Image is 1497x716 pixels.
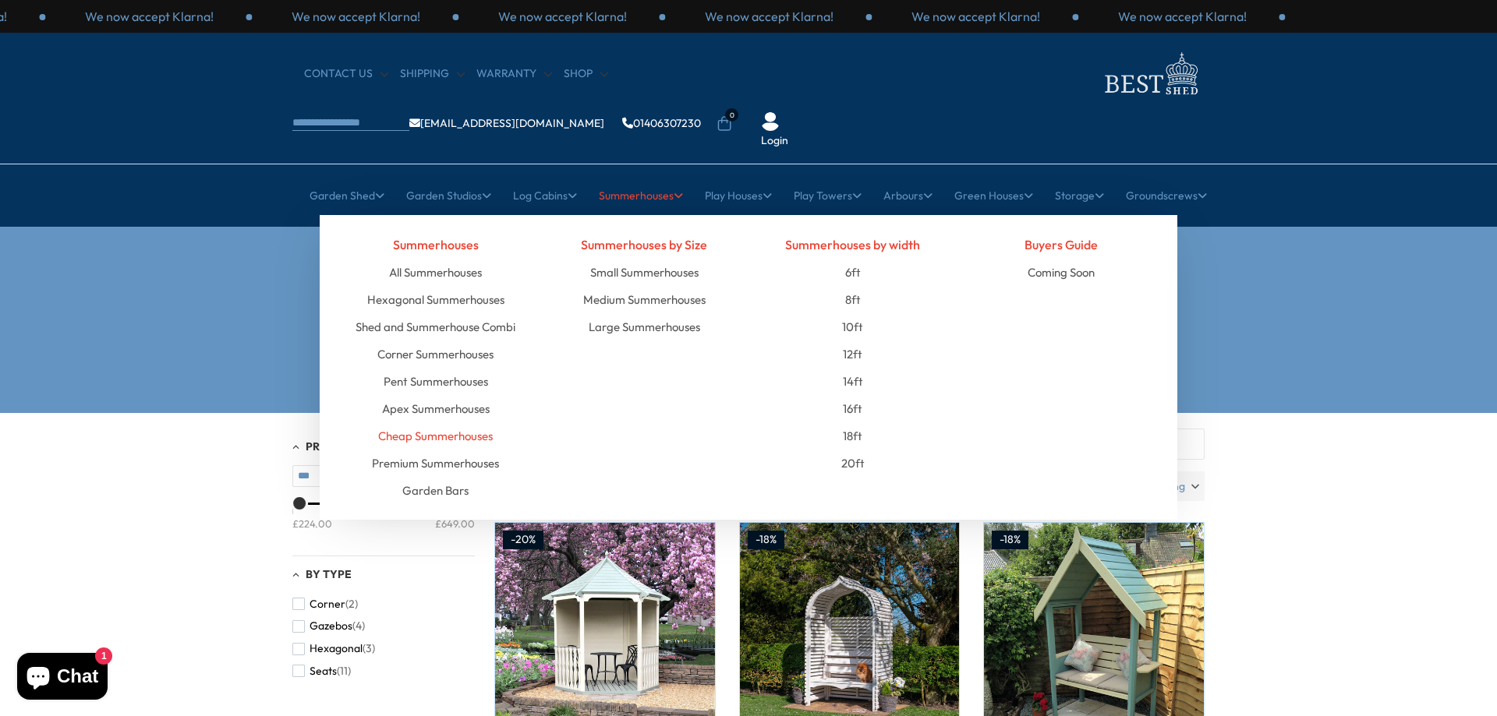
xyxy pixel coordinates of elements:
a: Log Cabins [513,176,577,215]
button: Hexagonal [292,637,375,660]
h4: Summerhouses by Size [552,231,738,259]
button: Corner [292,593,358,615]
a: Arbours [883,176,933,215]
p: We now accept Klarna! [911,8,1040,25]
a: 16ft [843,395,862,422]
a: Pent Summerhouses [384,368,488,395]
a: Shipping [400,66,465,82]
div: £224.00 [292,516,332,530]
span: (4) [352,619,365,633]
a: Storage [1055,176,1104,215]
a: Shop [564,66,608,82]
a: Garden Bars [402,477,469,504]
div: 2 / 3 [872,8,1079,25]
a: 14ft [843,368,863,395]
h4: Summerhouses [343,231,529,259]
div: £649.00 [435,516,475,530]
a: Shed and Summerhouse Combi [356,313,515,340]
inbox-online-store-chat: Shopify online store chat [12,653,112,704]
a: Garden Shed [310,176,384,215]
a: Apex Summerhouses [382,395,490,422]
a: Summerhouses [599,176,683,215]
p: We now accept Klarna! [498,8,627,25]
p: We now accept Klarna! [85,8,214,25]
span: Hexagonal [310,642,363,655]
a: 20ft [841,450,865,477]
span: By Type [306,567,352,581]
a: Garden Studios [406,176,491,215]
a: 01406307230 [622,118,701,129]
a: Medium Summerhouses [583,286,706,313]
button: Seats [292,660,351,682]
button: Gazebos [292,615,365,637]
span: Seats [310,665,337,678]
a: Cheap Summerhouses [378,422,493,450]
span: Price [306,439,338,453]
div: -18% [992,531,1028,549]
a: Play Houses [705,176,772,215]
a: [EMAIL_ADDRESS][DOMAIN_NAME] [409,118,604,129]
a: 8ft [845,286,861,313]
a: Groundscrews [1126,176,1207,215]
h4: Summerhouses by width [760,231,946,259]
div: 1 / 3 [46,8,253,25]
p: We now accept Klarna! [292,8,420,25]
a: CONTACT US [304,66,388,82]
div: 2 / 3 [253,8,459,25]
h4: Buyers Guide [969,231,1155,259]
div: Price [292,503,475,544]
a: Large Summerhouses [589,313,700,340]
a: All Summerhouses [389,259,482,286]
span: (3) [363,642,375,655]
a: Warranty [476,66,552,82]
a: 0 [717,116,732,132]
span: (2) [345,598,358,611]
p: We now accept Klarna! [705,8,833,25]
div: 1 / 3 [666,8,872,25]
a: 10ft [842,313,863,340]
img: User Icon [761,112,780,131]
input: Min value [292,465,368,487]
div: -20% [503,531,543,549]
img: logo [1095,48,1205,99]
a: 18ft [843,422,862,450]
a: 6ft [845,259,861,286]
div: 3 / 3 [459,8,666,25]
a: Coming Soon [1028,259,1095,286]
a: Hexagonal Summerhouses [367,286,504,313]
a: Corner Summerhouses [377,340,494,368]
span: Corner [310,598,345,611]
p: We now accept Klarna! [1118,8,1247,25]
div: 3 / 3 [1079,8,1286,25]
span: Gazebos [310,619,352,633]
a: 12ft [843,340,862,368]
a: Login [761,133,788,149]
a: Premium Summerhouses [372,450,499,477]
a: Small Summerhouses [590,259,699,286]
a: Green Houses [954,176,1033,215]
a: Play Towers [794,176,862,215]
span: 0 [725,108,738,122]
div: -18% [748,531,784,549]
span: (11) [337,665,351,678]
